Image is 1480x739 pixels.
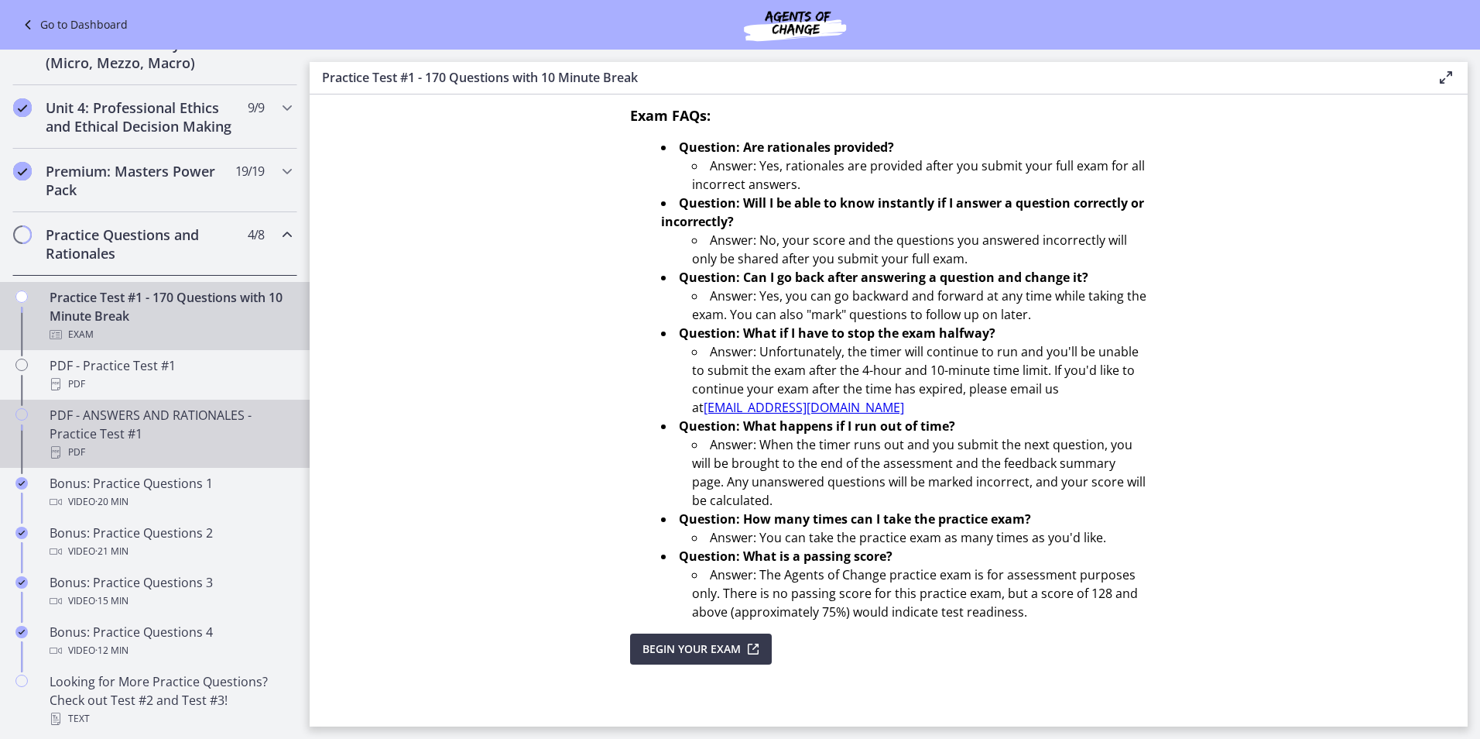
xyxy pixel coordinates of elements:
div: Bonus: Practice Questions 1 [50,474,291,511]
div: Bonus: Practice Questions 4 [50,623,291,660]
div: Exam [50,325,291,344]
li: Answer: Yes, you can go backward and forward at any time while taking the exam. You can also "mar... [692,287,1147,324]
div: PDF [50,443,291,462]
strong: Question: What happens if I run out of time? [679,418,955,435]
div: Video [50,641,291,660]
i: Completed [15,477,28,490]
li: Answer: No, your score and the questions you answered incorrectly will only be shared after you s... [692,231,1147,268]
span: Exam FAQs: [630,106,711,125]
div: Looking for More Practice Questions? Check out Test #2 and Test #3! [50,672,291,728]
a: [EMAIL_ADDRESS][DOMAIN_NAME] [704,399,904,416]
div: PDF - Practice Test #1 [50,356,291,394]
span: 19 / 19 [235,162,264,180]
a: Go to Dashboard [19,15,128,34]
li: Answer: Yes, rationales are provided after you submit your full exam for all incorrect answers. [692,156,1147,194]
div: PDF [50,375,291,394]
strong: Question: Will I be able to know instantly if I answer a question correctly or incorrectly? [661,194,1144,230]
h2: Practice Questions and Rationales [46,225,235,263]
strong: Question: What is a passing score? [679,548,892,565]
div: Bonus: Practice Questions 2 [50,524,291,561]
i: Completed [15,527,28,539]
span: 4 / 8 [248,225,264,244]
span: · 21 min [95,542,128,561]
button: Begin Your Exam [630,634,772,665]
i: Completed [15,576,28,589]
span: · 12 min [95,641,128,660]
h2: Premium: Masters Power Pack [46,162,235,199]
i: Completed [15,626,28,638]
div: Video [50,592,291,610]
h2: Unit 4: Professional Ethics and Ethical Decision Making [46,98,235,136]
div: Video [50,493,291,511]
img: Agents of Change [702,6,888,43]
i: Completed [13,162,32,180]
li: Answer: When the timer runs out and you submit the next question, you will be brought to the end ... [692,435,1147,510]
div: Video [50,542,291,561]
div: Bonus: Practice Questions 3 [50,573,291,610]
strong: Question: What if I have to stop the exam halfway? [679,325,995,342]
div: Practice Test #1 - 170 Questions with 10 Minute Break [50,288,291,344]
span: · 20 min [95,493,128,511]
span: Begin Your Exam [642,640,741,658]
div: Text [50,710,291,728]
strong: Question: Are rationales provided? [679,139,894,156]
strong: Question: How many times can I take the practice exam? [679,510,1031,528]
i: Completed [13,98,32,117]
li: Answer: Unfortunately, the timer will continue to run and you'll be unable to submit the exam aft... [692,342,1147,417]
li: Answer: The Agents of Change practice exam is for assessment purposes only. There is no passing s... [692,565,1147,621]
div: PDF - ANSWERS AND RATIONALES - Practice Test #1 [50,406,291,462]
li: Answer: You can take the practice exam as many times as you'd like. [692,528,1147,547]
h3: Practice Test #1 - 170 Questions with 10 Minute Break [322,68,1412,87]
span: 9 / 9 [248,98,264,117]
strong: Question: Can I go back after answering a question and change it? [679,269,1088,286]
span: · 15 min [95,592,128,610]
